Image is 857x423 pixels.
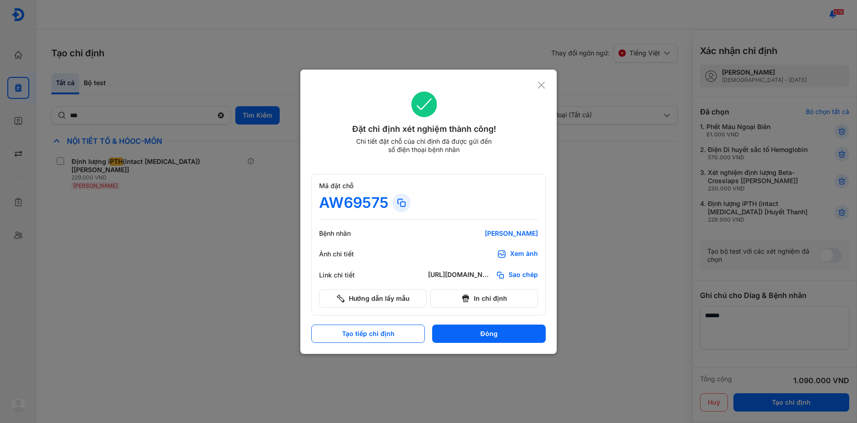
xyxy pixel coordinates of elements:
button: Hướng dẫn lấy mẫu [319,289,427,308]
div: Đặt chỉ định xét nghiệm thành công! [311,123,537,136]
div: Bệnh nhân [319,229,374,238]
div: [PERSON_NAME] [428,229,538,238]
button: Đóng [432,325,546,343]
button: In chỉ định [430,289,538,308]
div: Link chi tiết [319,271,374,279]
button: Tạo tiếp chỉ định [311,325,425,343]
div: Ảnh chi tiết [319,250,374,258]
div: [URL][DOMAIN_NAME] [428,271,492,280]
div: Mã đặt chỗ [319,182,538,190]
div: Xem ảnh [510,249,538,259]
span: Sao chép [509,271,538,280]
div: Chi tiết đặt chỗ của chỉ định đã được gửi đến số điện thoại bệnh nhân [352,137,496,154]
div: AW69575 [319,194,389,212]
